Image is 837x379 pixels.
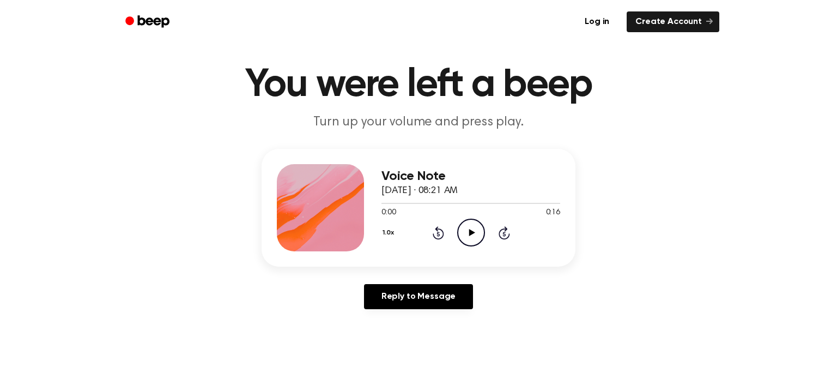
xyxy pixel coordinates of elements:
h3: Voice Note [381,169,560,184]
h1: You were left a beep [139,65,697,105]
a: Beep [118,11,179,33]
span: 0:16 [546,207,560,219]
a: Create Account [627,11,719,32]
span: [DATE] · 08:21 AM [381,186,458,196]
span: 0:00 [381,207,396,219]
p: Turn up your volume and press play. [209,113,628,131]
a: Log in [574,9,620,34]
a: Reply to Message [364,284,473,309]
button: 1.0x [381,224,398,242]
